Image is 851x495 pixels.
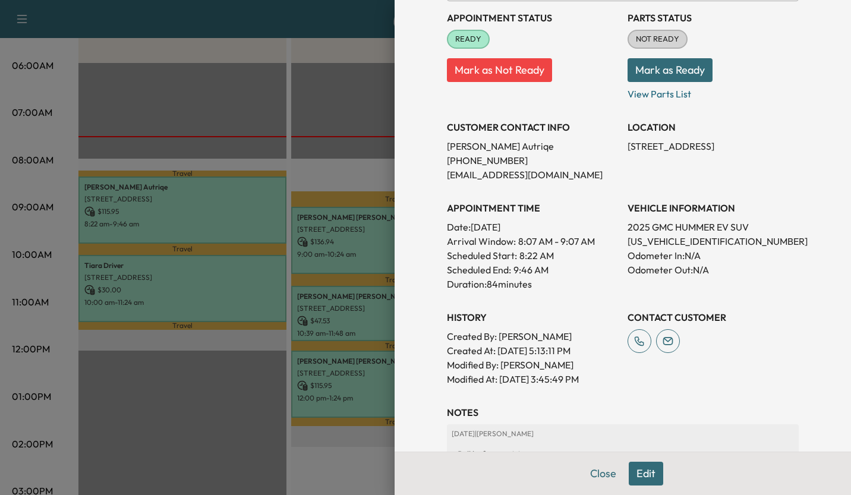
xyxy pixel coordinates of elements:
[447,405,799,420] h3: NOTES
[629,462,663,485] button: Edit
[447,372,618,386] p: Modified At : [DATE] 3:45:49 PM
[447,201,618,215] h3: APPOINTMENT TIME
[447,263,511,277] p: Scheduled End:
[447,234,618,248] p: Arrival Window:
[582,462,624,485] button: Close
[628,139,799,153] p: [STREET_ADDRESS]
[628,220,799,234] p: 2025 GMC HUMMER EV SUV
[447,277,618,291] p: Duration: 84 minutes
[518,234,595,248] span: 8:07 AM - 9:07 AM
[447,168,618,182] p: [EMAIL_ADDRESS][DOMAIN_NAME]
[629,33,686,45] span: NOT READY
[448,33,488,45] span: READY
[513,263,549,277] p: 9:46 AM
[447,220,618,234] p: Date: [DATE]
[628,263,799,277] p: Odometer Out: N/A
[447,310,618,324] h3: History
[452,443,794,465] div: Call before arriving
[628,82,799,101] p: View Parts List
[447,343,618,358] p: Created At : [DATE] 5:13:11 PM
[628,234,799,248] p: [US_VEHICLE_IDENTIFICATION_NUMBER]
[447,153,618,168] p: [PHONE_NUMBER]
[447,329,618,343] p: Created By : [PERSON_NAME]
[628,11,799,25] h3: Parts Status
[447,248,517,263] p: Scheduled Start:
[447,120,618,134] h3: CUSTOMER CONTACT INFO
[447,11,618,25] h3: Appointment Status
[447,358,618,372] p: Modified By : [PERSON_NAME]
[628,248,799,263] p: Odometer In: N/A
[452,429,794,439] p: [DATE] | [PERSON_NAME]
[628,310,799,324] h3: CONTACT CUSTOMER
[628,58,713,82] button: Mark as Ready
[628,201,799,215] h3: VEHICLE INFORMATION
[628,120,799,134] h3: LOCATION
[447,58,552,82] button: Mark as Not Ready
[447,139,618,153] p: [PERSON_NAME] Autriqe
[519,248,554,263] p: 8:22 AM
